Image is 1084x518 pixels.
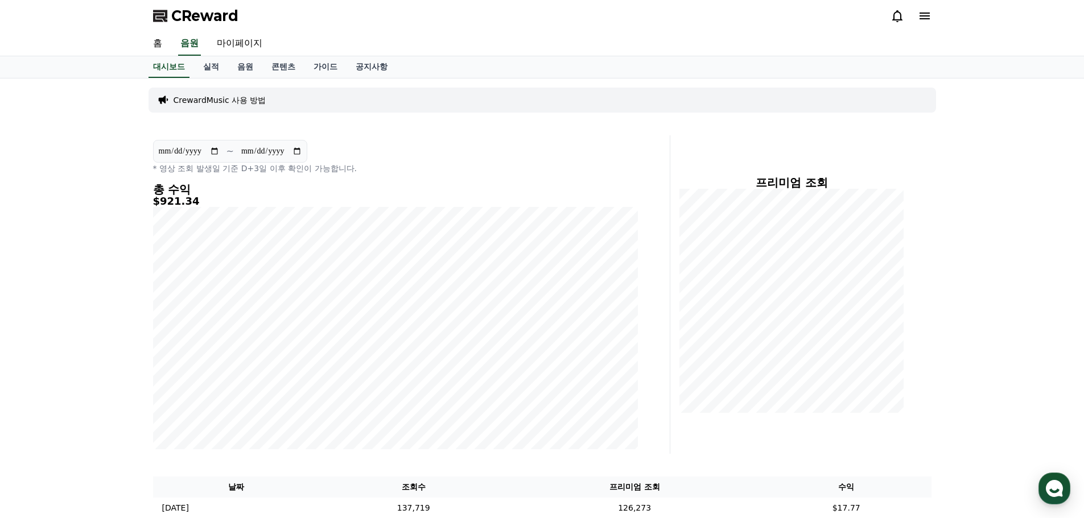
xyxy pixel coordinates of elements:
th: 날짜 [153,476,320,498]
h5: $921.34 [153,196,638,207]
p: * 영상 조회 발생일 기준 D+3일 이후 확인이 가능합니다. [153,163,638,174]
a: 가이드 [304,56,347,78]
p: ~ [226,144,234,158]
a: 음원 [228,56,262,78]
a: 홈 [144,32,171,56]
th: 프리미엄 조회 [508,476,761,498]
a: 공지사항 [347,56,397,78]
a: 콘텐츠 [262,56,304,78]
p: [DATE] [162,502,189,514]
a: 마이페이지 [208,32,271,56]
th: 수익 [761,476,932,498]
a: CReward [153,7,238,25]
a: 음원 [178,32,201,56]
th: 조회수 [319,476,508,498]
span: CReward [171,7,238,25]
a: 실적 [194,56,228,78]
a: CrewardMusic 사용 방법 [174,94,266,106]
a: 대시보드 [149,56,189,78]
h4: 총 수익 [153,183,638,196]
h4: 프리미엄 조회 [679,176,904,189]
